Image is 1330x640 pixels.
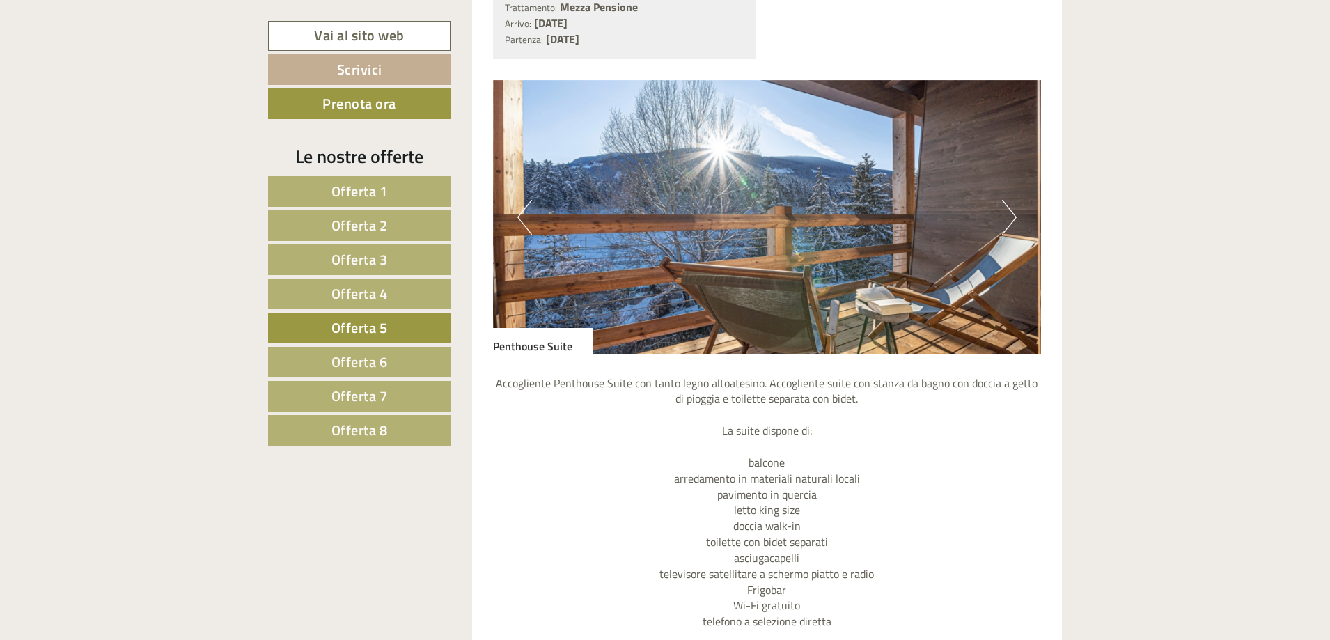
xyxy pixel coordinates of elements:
img: image [493,80,1042,354]
button: Next [1002,200,1017,235]
span: Offerta 8 [331,419,388,441]
span: Offerta 1 [331,180,388,202]
button: Invia [476,361,549,391]
a: Prenota ora [268,88,451,119]
div: Buon giorno, come possiamo aiutarla? [10,38,208,80]
span: Offerta 7 [331,385,388,407]
div: salve la mezza pensione è per la cena? la ringrazio [340,83,538,141]
small: Partenza: [505,33,543,47]
div: [DATE] [250,10,299,34]
div: Lei [347,86,528,97]
b: [DATE] [546,31,579,47]
span: Offerta 6 [331,351,388,373]
small: Trattamento: [505,1,557,15]
span: Offerta 3 [331,249,388,270]
div: Le nostre offerte [268,143,451,169]
a: Scrivici [268,54,451,85]
span: Offerta 5 [331,317,388,338]
a: Vai al sito web [268,21,451,51]
span: Offerta 2 [331,214,388,236]
span: Offerta 4 [331,283,388,304]
button: Previous [517,200,532,235]
div: [GEOGRAPHIC_DATA] [21,148,347,159]
div: Buongiorno, la mezza pensione comprende la colazione, lo snack pomeridiano (zuppa giornaliera e d... [10,145,354,298]
small: 15:03 [21,68,201,77]
div: Penthouse Suite [493,328,593,354]
small: 15:04 [347,129,528,139]
b: [DATE] [534,15,568,31]
div: [GEOGRAPHIC_DATA] [21,40,201,52]
small: Arrivo: [505,17,531,31]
